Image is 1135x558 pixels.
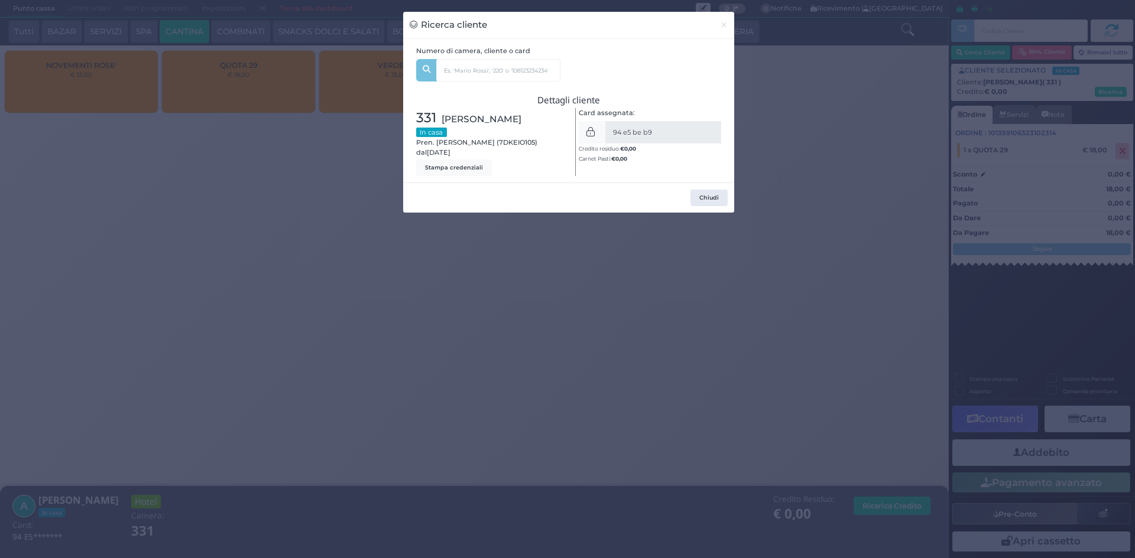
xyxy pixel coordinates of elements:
small: Credito residuo: [579,145,636,152]
span: [DATE] [427,148,450,158]
span: 331 [416,108,436,128]
div: Pren. [PERSON_NAME] (7DKEIO105) dal [410,108,569,176]
input: Es. 'Mario Rossi', '220' o '108123234234' [436,59,560,81]
small: Carnet Pasti: [579,155,627,162]
b: € [611,155,627,162]
button: Chiudi [714,12,734,38]
span: 0,00 [624,145,636,152]
button: Stampa credenziali [416,159,492,176]
label: Card assegnata: [579,108,635,118]
h3: Ricerca cliente [410,18,487,32]
h3: Dettagli cliente [416,95,722,105]
button: Chiudi [690,190,728,206]
label: Numero di camera, cliente o card [416,46,530,56]
span: [PERSON_NAME] [442,112,521,126]
span: 0,00 [615,155,627,162]
small: In casa [416,128,447,137]
span: × [720,18,728,31]
b: € [620,145,636,152]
